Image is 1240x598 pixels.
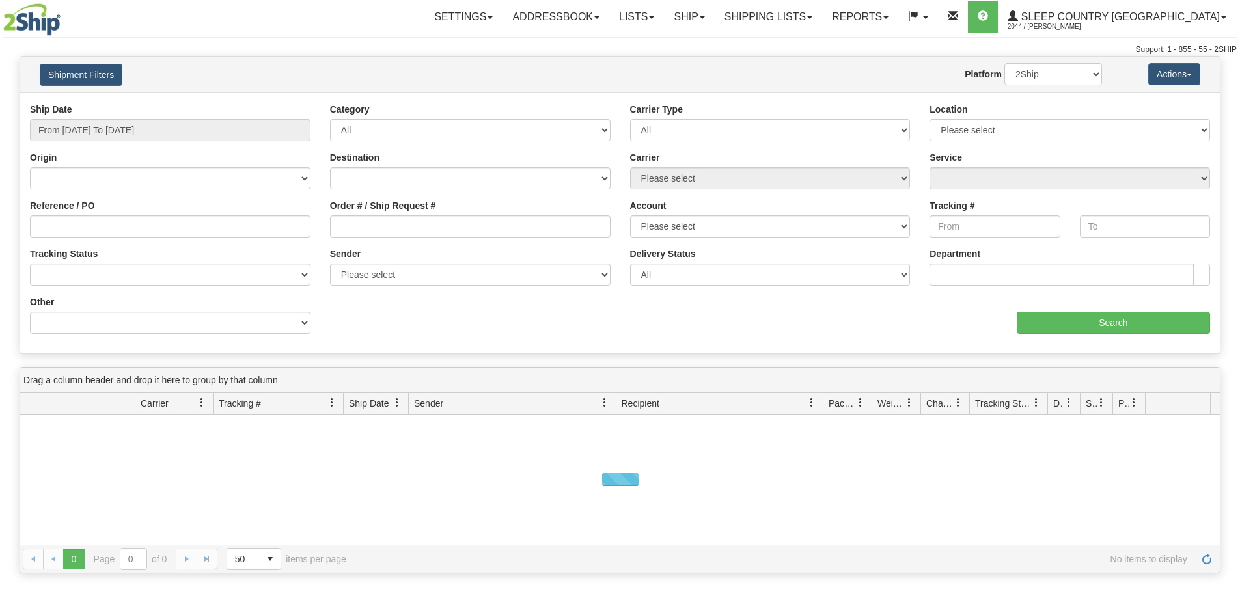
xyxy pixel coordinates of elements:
[1123,392,1145,414] a: Pickup Status filter column settings
[622,397,659,410] span: Recipient
[822,1,898,33] a: Reports
[630,151,660,164] label: Carrier
[94,548,167,570] span: Page of 0
[965,68,1002,81] label: Platform
[235,552,252,565] span: 50
[1025,392,1047,414] a: Tracking Status filter column settings
[40,64,122,86] button: Shipment Filters
[30,199,95,212] label: Reference / PO
[30,151,57,164] label: Origin
[930,199,974,212] label: Tracking #
[930,247,980,260] label: Department
[898,392,920,414] a: Weight filter column settings
[1080,215,1210,238] input: To
[20,368,1220,393] div: grid grouping header
[191,392,213,414] a: Carrier filter column settings
[630,199,667,212] label: Account
[63,549,84,569] span: Page 0
[141,397,169,410] span: Carrier
[849,392,872,414] a: Packages filter column settings
[365,554,1187,564] span: No items to display
[1017,312,1210,334] input: Search
[1018,11,1220,22] span: Sleep Country [GEOGRAPHIC_DATA]
[1008,20,1105,33] span: 2044 / [PERSON_NAME]
[998,1,1236,33] a: Sleep Country [GEOGRAPHIC_DATA] 2044 / [PERSON_NAME]
[30,247,98,260] label: Tracking Status
[330,151,379,164] label: Destination
[975,397,1032,410] span: Tracking Status
[715,1,822,33] a: Shipping lists
[801,392,823,414] a: Recipient filter column settings
[609,1,664,33] a: Lists
[321,392,343,414] a: Tracking # filter column settings
[1058,392,1080,414] a: Delivery Status filter column settings
[1210,232,1239,365] iframe: chat widget
[930,103,967,116] label: Location
[829,397,856,410] span: Packages
[503,1,609,33] a: Addressbook
[594,392,616,414] a: Sender filter column settings
[664,1,714,33] a: Ship
[926,397,954,410] span: Charge
[630,103,683,116] label: Carrier Type
[414,397,443,410] span: Sender
[3,44,1237,55] div: Support: 1 - 855 - 55 - 2SHIP
[1148,63,1200,85] button: Actions
[1053,397,1064,410] span: Delivery Status
[930,215,1060,238] input: From
[630,247,696,260] label: Delivery Status
[219,397,261,410] span: Tracking #
[227,548,346,570] span: items per page
[3,3,61,36] img: logo2044.jpg
[1090,392,1112,414] a: Shipment Issues filter column settings
[30,295,54,308] label: Other
[877,397,905,410] span: Weight
[1196,549,1217,569] a: Refresh
[1086,397,1097,410] span: Shipment Issues
[386,392,408,414] a: Ship Date filter column settings
[330,247,361,260] label: Sender
[260,549,281,569] span: select
[349,397,389,410] span: Ship Date
[930,151,962,164] label: Service
[947,392,969,414] a: Charge filter column settings
[1118,397,1129,410] span: Pickup Status
[30,103,72,116] label: Ship Date
[227,548,281,570] span: Page sizes drop down
[424,1,503,33] a: Settings
[330,199,436,212] label: Order # / Ship Request #
[330,103,370,116] label: Category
